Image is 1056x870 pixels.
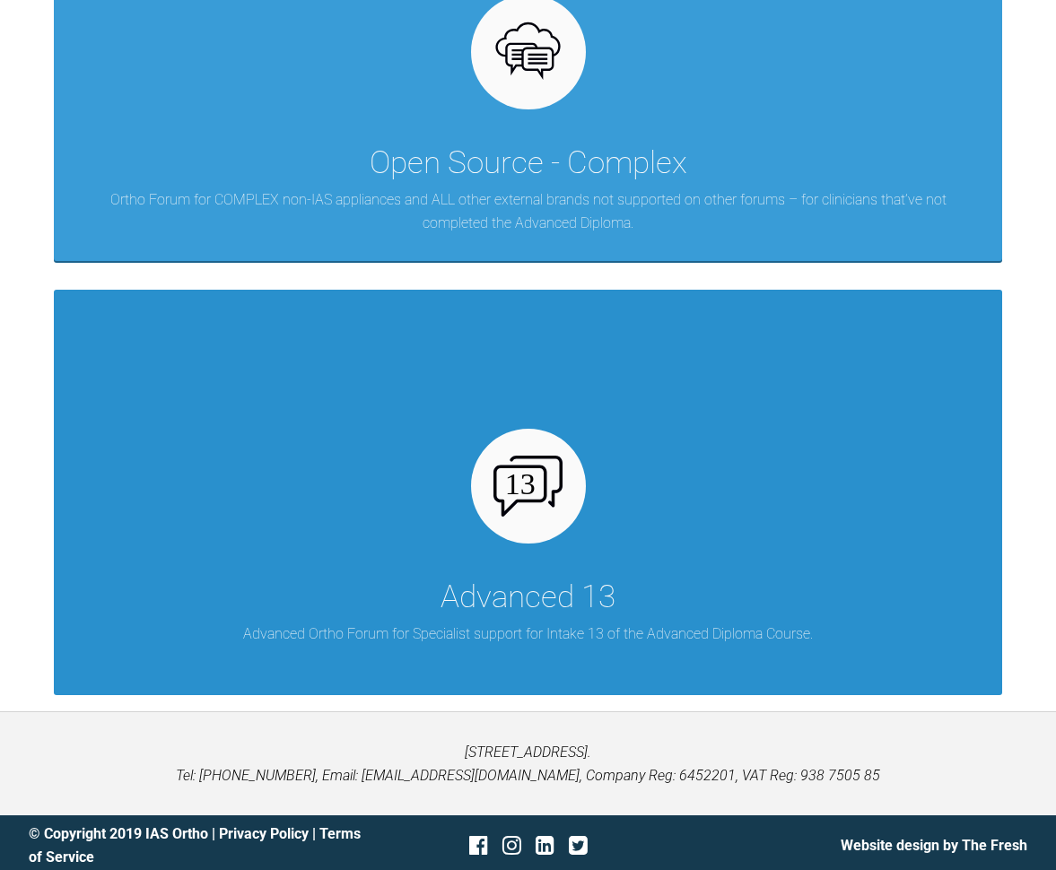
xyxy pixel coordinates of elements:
[370,138,687,188] div: Open Source - Complex
[493,456,563,517] img: advanced-13.47c9b60d.svg
[29,822,362,868] div: © Copyright 2019 IAS Ortho | |
[441,572,615,622] div: Advanced 13
[243,622,813,646] p: Advanced Ortho Forum for Specialist support for Intake 13 of the Advanced Diploma Course.
[841,837,1027,854] a: Website design by The Fresh
[493,18,563,87] img: opensource.6e495855.svg
[81,188,975,234] p: Ortho Forum for COMPLEX non-IAS appliances and ALL other external brands not supported on other f...
[219,825,309,842] a: Privacy Policy
[54,288,1002,693] a: Advanced 13Advanced Ortho Forum for Specialist support for Intake 13 of the Advanced Diploma Course.
[29,741,1027,787] p: [STREET_ADDRESS]. Tel: [PHONE_NUMBER], Email: [EMAIL_ADDRESS][DOMAIN_NAME], Company Reg: 6452201,...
